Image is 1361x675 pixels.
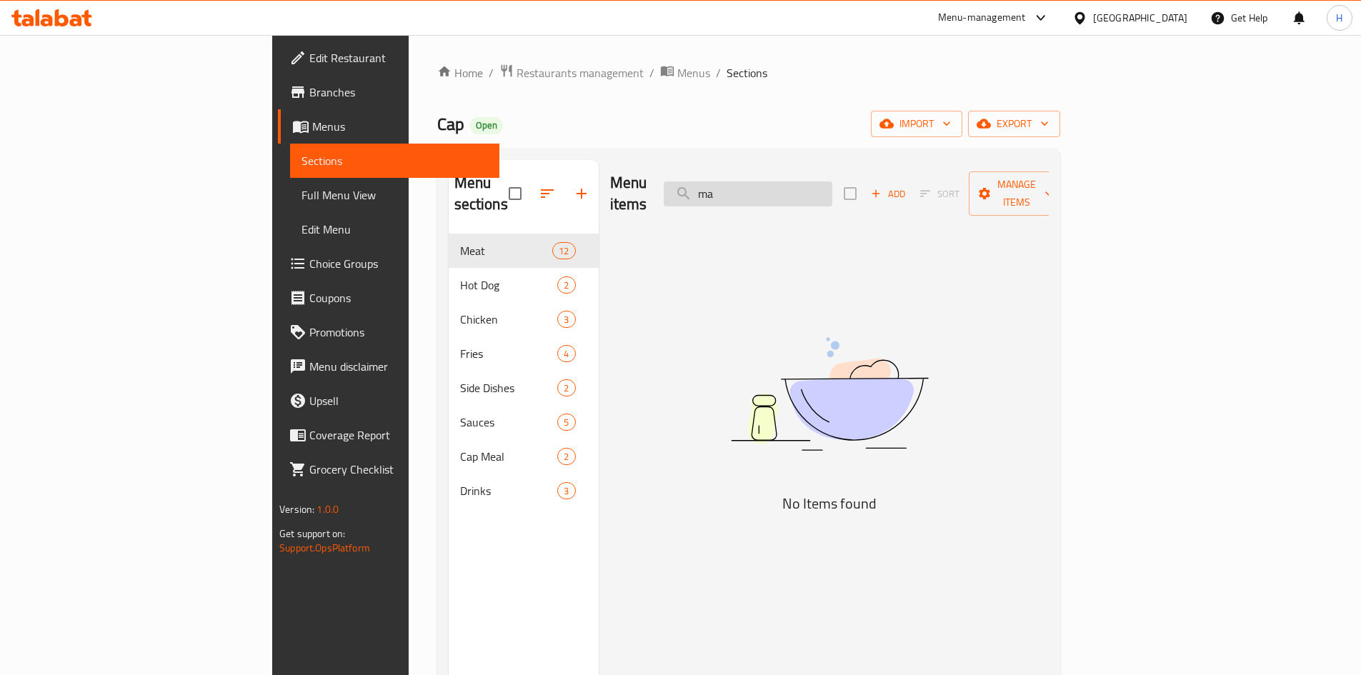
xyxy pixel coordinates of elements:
span: Version: [279,500,314,519]
span: 3 [558,313,574,326]
a: Coverage Report [278,418,499,452]
a: Upsell [278,384,499,418]
span: Add [869,186,907,202]
span: Select all sections [500,179,530,209]
span: 1.0.0 [316,500,339,519]
span: Chicken [460,311,558,328]
div: [GEOGRAPHIC_DATA] [1093,10,1187,26]
span: H [1336,10,1342,26]
span: Edit Restaurant [309,49,488,66]
span: Promotions [309,324,488,341]
a: Grocery Checklist [278,452,499,486]
span: Sections [301,152,488,169]
span: 4 [558,347,574,361]
span: 2 [558,450,574,464]
div: Sauces5 [449,405,599,439]
span: import [882,115,951,133]
input: search [664,181,832,206]
span: Coupons [309,289,488,306]
nav: breadcrumb [437,64,1060,82]
span: Drinks [460,482,558,499]
span: Side Dishes [460,379,558,396]
a: Edit Menu [290,212,499,246]
button: Manage items [969,171,1065,216]
button: Add section [564,176,599,211]
span: Restaurants management [517,64,644,81]
a: Restaurants management [499,64,644,82]
span: Sauces [460,414,558,431]
button: Add [865,183,911,205]
div: items [557,345,575,362]
span: Add item [865,183,911,205]
span: 12 [553,244,574,258]
div: items [557,482,575,499]
div: Cap Meal2 [449,439,599,474]
span: Fries [460,345,558,362]
a: Promotions [278,315,499,349]
div: items [557,379,575,396]
li: / [649,64,654,81]
a: Coupons [278,281,499,315]
span: Edit Menu [301,221,488,238]
span: Menus [312,118,488,135]
div: items [552,242,575,259]
span: Cap Meal [460,448,558,465]
a: Full Menu View [290,178,499,212]
span: Menu disclaimer [309,358,488,375]
button: export [968,111,1060,137]
div: items [557,311,575,328]
span: 5 [558,416,574,429]
span: 3 [558,484,574,498]
span: Menus [677,64,710,81]
div: Hot Dog2 [449,268,599,302]
img: dish.svg [651,299,1008,489]
h2: Menu items [610,172,647,215]
button: import [871,111,962,137]
span: export [979,115,1049,133]
div: Meat12 [449,234,599,268]
div: Drinks3 [449,474,599,508]
a: Branches [278,75,499,109]
div: items [557,414,575,431]
div: Fries4 [449,336,599,371]
span: 2 [558,381,574,395]
span: Full Menu View [301,186,488,204]
span: Branches [309,84,488,101]
span: Sort sections [530,176,564,211]
nav: Menu sections [449,228,599,514]
a: Menus [660,64,710,82]
span: 2 [558,279,574,292]
span: Meat [460,242,553,259]
a: Support.OpsPlatform [279,539,370,557]
span: Grocery Checklist [309,461,488,478]
div: Menu-management [938,9,1026,26]
h5: No Items found [651,492,1008,515]
span: Get support on: [279,524,345,543]
a: Choice Groups [278,246,499,281]
a: Sections [290,144,499,178]
span: Hot Dog [460,276,558,294]
span: Manage items [980,176,1053,211]
div: Side Dishes2 [449,371,599,405]
a: Menu disclaimer [278,349,499,384]
span: Sort items [911,183,969,205]
li: / [716,64,721,81]
div: Chicken3 [449,302,599,336]
span: Sections [727,64,767,81]
span: Coverage Report [309,426,488,444]
span: Choice Groups [309,255,488,272]
a: Menus [278,109,499,144]
a: Edit Restaurant [278,41,499,75]
div: items [557,276,575,294]
span: Upsell [309,392,488,409]
div: items [557,448,575,465]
